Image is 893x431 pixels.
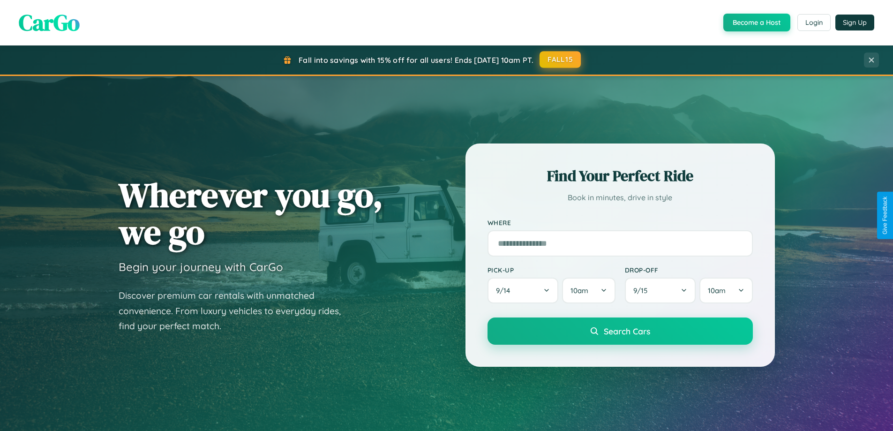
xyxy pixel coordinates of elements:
h2: Find Your Perfect Ride [488,166,753,186]
span: 9 / 15 [633,286,652,295]
button: 9/14 [488,278,559,303]
h1: Wherever you go, we go [119,176,383,250]
button: Login [797,14,831,31]
span: CarGo [19,7,80,38]
span: Search Cars [604,326,650,336]
span: Fall into savings with 15% off for all users! Ends [DATE] 10am PT. [299,55,533,65]
label: Where [488,219,753,227]
button: 10am [562,278,615,303]
button: FALL15 [540,51,581,68]
h3: Begin your journey with CarGo [119,260,283,274]
span: 10am [708,286,726,295]
p: Discover premium car rentals with unmatched convenience. From luxury vehicles to everyday rides, ... [119,288,353,334]
button: Sign Up [835,15,874,30]
button: 10am [699,278,752,303]
button: Become a Host [723,14,790,31]
div: Give Feedback [882,197,888,234]
span: 10am [570,286,588,295]
label: Drop-off [625,266,753,274]
button: 9/15 [625,278,696,303]
p: Book in minutes, drive in style [488,191,753,204]
span: 9 / 14 [496,286,515,295]
label: Pick-up [488,266,615,274]
button: Search Cars [488,318,753,345]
